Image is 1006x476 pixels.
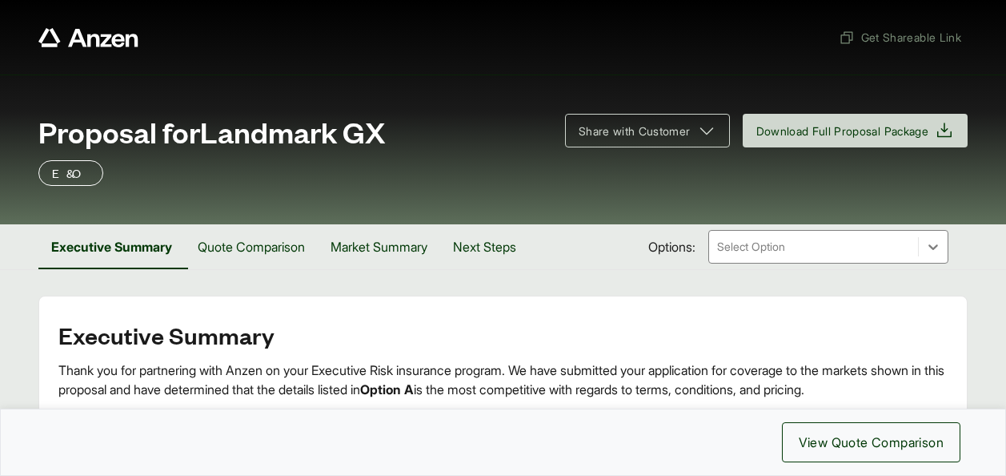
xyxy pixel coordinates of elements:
[743,114,968,147] button: Download Full Proposal Package
[38,224,185,269] button: Executive Summary
[756,123,929,139] span: Download Full Proposal Package
[58,361,948,476] div: Thank you for partnering with Anzen on your Executive Risk insurance program. We have submitted y...
[799,433,944,452] span: View Quote Comparison
[52,163,90,183] p: E&O
[38,115,386,147] span: Proposal for Landmark GX
[832,22,968,52] button: Get Shareable Link
[185,224,318,269] button: Quote Comparison
[579,123,691,139] span: Share with Customer
[648,237,695,256] span: Options:
[839,29,961,46] span: Get Shareable Link
[440,224,529,269] button: Next Steps
[565,114,730,147] button: Share with Customer
[58,322,948,348] h2: Executive Summary
[38,28,138,47] a: Anzen website
[782,422,960,462] button: View Quote Comparison
[318,224,440,269] button: Market Summary
[360,381,414,397] strong: Option A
